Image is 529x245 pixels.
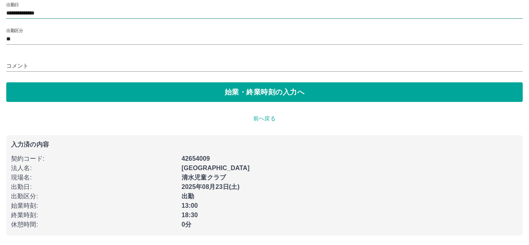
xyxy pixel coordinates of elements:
label: 出勤日 [6,2,19,7]
button: 始業・終業時刻の入力へ [6,82,523,102]
p: 出勤区分 : [11,192,177,201]
b: 2025年08月23日(土) [182,183,240,190]
p: 契約コード : [11,154,177,163]
p: 出勤日 : [11,182,177,192]
p: 始業時刻 : [11,201,177,211]
b: 42654009 [182,155,210,162]
p: 現場名 : [11,173,177,182]
p: 入力済の内容 [11,142,518,148]
p: 前へ戻る [6,114,523,123]
b: 清水児童クラブ [182,174,226,181]
b: 0分 [182,221,191,228]
p: 休憩時間 : [11,220,177,229]
b: [GEOGRAPHIC_DATA] [182,165,250,171]
p: 終業時刻 : [11,211,177,220]
label: 出勤区分 [6,27,23,33]
b: 18:30 [182,212,198,218]
b: 13:00 [182,202,198,209]
p: 法人名 : [11,163,177,173]
b: 出勤 [182,193,194,200]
